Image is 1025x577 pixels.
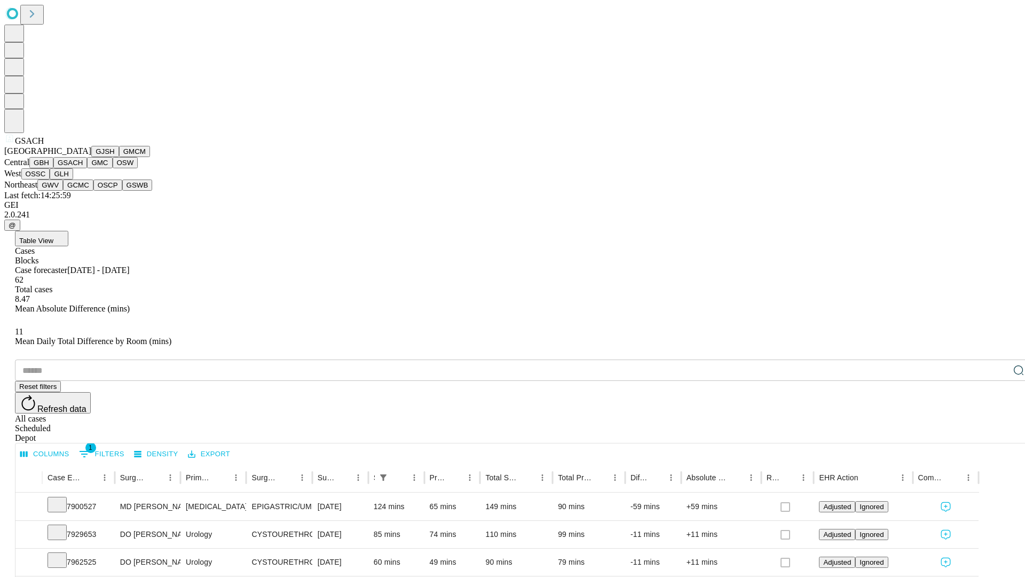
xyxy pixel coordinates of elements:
button: Sort [82,470,97,485]
button: OSCP [93,180,122,191]
div: 65 mins [430,493,475,520]
button: Sort [447,470,462,485]
button: Select columns [18,446,72,463]
span: 1 [85,442,96,453]
div: Urology [186,549,241,576]
button: Reset filters [15,381,61,392]
button: GCMC [63,180,93,191]
button: @ [4,220,20,231]
div: CYSTOURETHROSCOPY [MEDICAL_DATA] WITH [MEDICAL_DATA] AND [MEDICAL_DATA] INSERTION [251,521,306,548]
span: Mean Absolute Difference (mins) [15,304,130,313]
div: [MEDICAL_DATA] [186,493,241,520]
button: GLH [50,168,73,180]
div: Resolved in EHR [767,473,780,482]
div: +11 mins [687,521,756,548]
button: Adjusted [819,501,855,512]
div: Scheduled In Room Duration [374,473,375,482]
span: Last fetch: 14:25:59 [4,191,71,200]
button: GJSH [91,146,119,157]
div: 99 mins [558,521,620,548]
button: Density [131,446,181,463]
div: [DATE] [318,549,363,576]
button: Menu [163,470,178,485]
button: Expand [21,498,37,517]
button: Export [185,446,233,463]
div: Absolute Difference [687,473,728,482]
span: Central [4,158,29,167]
span: [GEOGRAPHIC_DATA] [4,146,91,155]
div: 49 mins [430,549,475,576]
div: MD [PERSON_NAME] Md [120,493,175,520]
span: Total cases [15,285,52,294]
button: Menu [744,470,759,485]
button: Menu [462,470,477,485]
div: +59 mins [687,493,756,520]
div: 7929653 [48,521,109,548]
span: West [4,169,21,178]
button: Sort [593,470,608,485]
button: Show filters [76,446,127,463]
div: 7900527 [48,493,109,520]
button: Menu [796,470,811,485]
div: Predicted In Room Duration [430,473,447,482]
button: Menu [295,470,310,485]
div: 79 mins [558,549,620,576]
div: EHR Action [819,473,858,482]
span: 62 [15,275,23,284]
div: 149 mins [485,493,547,520]
div: Urology [186,521,241,548]
button: Menu [97,470,112,485]
span: 8.47 [15,294,30,303]
div: 2.0.241 [4,210,1021,220]
div: 90 mins [558,493,620,520]
button: Sort [649,470,664,485]
div: 110 mins [485,521,547,548]
button: Sort [520,470,535,485]
div: DO [PERSON_NAME] [120,549,175,576]
span: [DATE] - [DATE] [67,266,129,275]
span: Adjusted [823,558,851,566]
div: 74 mins [430,521,475,548]
button: Table View [15,231,68,246]
div: Surgery Date [318,473,335,482]
button: Menu [961,470,976,485]
span: Northeast [4,180,37,189]
button: Sort [946,470,961,485]
button: Sort [336,470,351,485]
span: Case forecaster [15,266,67,275]
div: 60 mins [374,549,419,576]
button: Sort [729,470,744,485]
div: [DATE] [318,521,363,548]
button: Expand [21,526,37,544]
div: 85 mins [374,521,419,548]
button: Sort [214,470,228,485]
button: GMC [87,157,112,168]
div: -11 mins [630,549,676,576]
button: Sort [280,470,295,485]
button: Adjusted [819,529,855,540]
div: GEI [4,200,1021,210]
button: Ignored [855,501,888,512]
div: Surgeon Name [120,473,147,482]
div: EPIGASTRIC/UMBILICAL [MEDICAL_DATA] INITIAL < 3 CM INCARCERATED/STRANGULATED [251,493,306,520]
div: -11 mins [630,521,676,548]
div: 7962525 [48,549,109,576]
div: Primary Service [186,473,212,482]
div: Difference [630,473,648,482]
button: Sort [148,470,163,485]
button: Menu [228,470,243,485]
span: Refresh data [37,404,86,414]
button: Sort [781,470,796,485]
div: Comments [918,473,945,482]
span: Adjusted [823,503,851,511]
button: OSSC [21,168,50,180]
span: 11 [15,327,23,336]
button: Sort [860,470,874,485]
span: Adjusted [823,531,851,539]
span: Ignored [860,531,884,539]
span: Ignored [860,558,884,566]
span: @ [9,221,16,229]
div: Case Epic Id [48,473,81,482]
div: +11 mins [687,549,756,576]
span: GSACH [15,136,44,145]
